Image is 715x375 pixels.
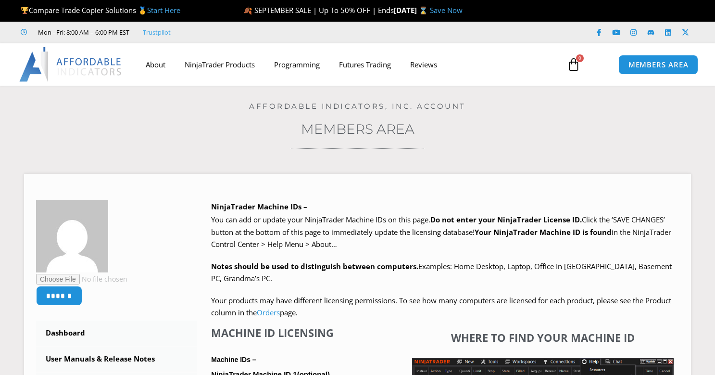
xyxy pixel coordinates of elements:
img: 34f2e763d73bd08df331a9b8ae8a85890d173a4649093529e63d7286b8715974 [36,200,108,272]
span: Your products may have different licensing permissions. To see how many computers are licensed fo... [211,296,671,318]
strong: Your NinjaTrader Machine ID is found [475,227,612,237]
a: Dashboard [36,321,197,346]
nav: Menu [136,53,558,76]
a: Affordable Indicators, Inc. Account [249,102,466,111]
a: Members Area [301,121,414,137]
b: Do not enter your NinjaTrader License ID. [430,215,582,224]
a: User Manuals & Release Notes [36,347,197,372]
img: 🏆 [21,7,28,14]
span: MEMBERS AREA [628,61,689,68]
b: NinjaTrader Machine IDs – [211,202,307,211]
a: Futures Trading [329,53,401,76]
a: Reviews [401,53,447,76]
span: Compare Trade Copier Solutions 🥇 [21,5,180,15]
span: You can add or update your NinjaTrader Machine IDs on this page. [211,215,430,224]
h4: Machine ID Licensing [211,326,400,339]
span: 0 [576,54,584,62]
a: NinjaTrader Products [175,53,264,76]
a: Save Now [430,5,463,15]
span: Examples: Home Desktop, Laptop, Office In [GEOGRAPHIC_DATA], Basement PC, Grandma’s PC. [211,261,672,284]
strong: [DATE] ⌛ [394,5,430,15]
span: Mon - Fri: 8:00 AM – 6:00 PM EST [36,26,129,38]
a: Programming [264,53,329,76]
strong: Machine IDs – [211,356,256,363]
a: 0 [552,51,595,78]
h4: Where to find your Machine ID [412,331,674,344]
img: LogoAI | Affordable Indicators – NinjaTrader [19,47,123,82]
a: MEMBERS AREA [618,55,699,75]
span: 🍂 SEPTEMBER SALE | Up To 50% OFF | Ends [243,5,394,15]
a: Trustpilot [143,26,171,38]
a: Start Here [147,5,180,15]
strong: Notes should be used to distinguish between computers. [211,261,418,271]
a: Orders [257,308,280,317]
span: Click the ‘SAVE CHANGES’ button at the bottom of this page to immediately update the licensing da... [211,215,671,249]
a: About [136,53,175,76]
